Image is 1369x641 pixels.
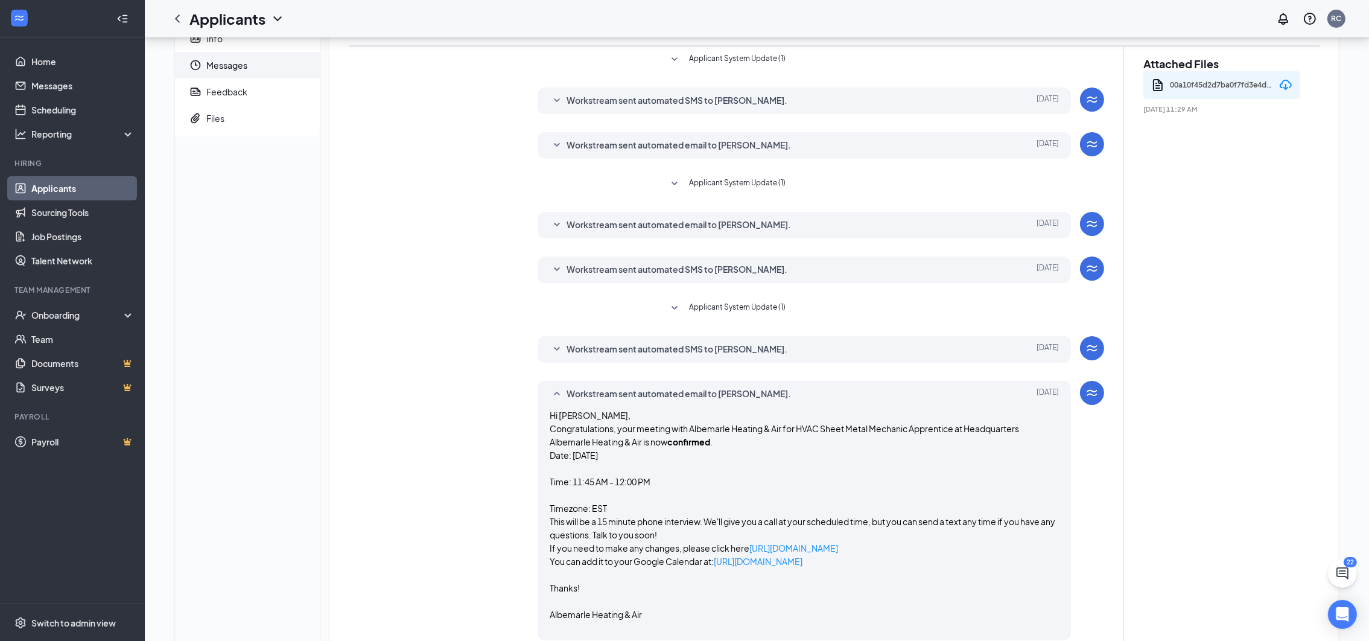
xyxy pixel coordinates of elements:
a: Home [31,49,135,74]
span: Workstream sent automated SMS to [PERSON_NAME]. [567,94,787,108]
svg: SmallChevronDown [667,53,682,67]
a: [URL][DOMAIN_NAME] [749,543,838,553]
svg: SmallChevronDown [550,263,564,277]
button: SmallChevronDownApplicant System Update (1) [667,177,786,191]
span: [DATE] [1037,387,1059,401]
svg: WorkstreamLogo [1085,386,1099,400]
svg: Download [1278,78,1293,92]
svg: WorkstreamLogo [1085,92,1099,107]
span: [DATE] [1037,138,1059,153]
p: This will be a 15 minute phone interview. We'll give you a call at your scheduled time, but you c... [550,515,1059,541]
svg: WorkstreamLogo [1085,341,1099,356]
svg: ChevronLeft [170,11,185,26]
svg: WorkstreamLogo [1085,261,1099,276]
div: Onboarding [31,309,124,321]
svg: WorkstreamLogo [1085,137,1099,151]
svg: SmallChevronDown [667,301,682,316]
span: Workstream sent automated SMS to [PERSON_NAME]. [567,263,787,277]
a: Applicants [31,176,135,200]
a: [URL][DOMAIN_NAME] [714,556,802,567]
a: ReportFeedback [175,78,320,105]
span: [DATE] [1037,342,1059,357]
span: Workstream sent automated email to [PERSON_NAME]. [567,218,791,232]
a: PaperclipFiles [175,105,320,132]
a: PayrollCrown [31,430,135,454]
svg: Settings [14,617,27,629]
button: ChatActive [1328,559,1357,588]
svg: Collapse [116,13,129,25]
div: 00a10f45d2d7ba0f7fd3e4d965c37023.pdf [1170,76,1275,94]
a: Scheduling [31,98,135,122]
span: Time: 11:45 AM - 12:00 PM Timezone: EST [550,409,1059,634]
svg: SmallChevronDown [550,138,564,153]
svg: ContactCard [189,33,202,45]
div: 22 [1344,557,1357,567]
span: [DATE] [1037,263,1059,277]
span: Workstream sent automated email to [PERSON_NAME]. [567,387,791,401]
a: Talent Network [31,249,135,273]
svg: Notifications [1276,11,1291,26]
svg: UserCheck [14,309,27,321]
a: ClockMessages [175,52,320,78]
span: Workstream sent automated email to [PERSON_NAME]. [567,138,791,153]
span: Applicant System Update (1) [690,53,786,67]
a: SurveysCrown [31,375,135,400]
a: Sourcing Tools [31,200,135,225]
div: Team Management [14,285,132,295]
svg: SmallChevronDown [550,94,564,108]
h4: Hi [PERSON_NAME], [550,409,1059,422]
div: Open Intercom Messenger [1328,600,1357,629]
div: Payroll [14,412,132,422]
p: You can add it to your Google Calendar at: [550,555,1059,568]
div: Feedback [206,86,247,98]
a: DocumentsCrown [31,351,135,375]
span: Messages [206,52,310,78]
svg: SmallChevronDown [667,177,682,191]
p: Date: [DATE] [550,448,1059,462]
svg: QuestionInfo [1303,11,1317,26]
a: Messages [31,74,135,98]
svg: Analysis [14,128,27,140]
div: RC [1332,13,1342,24]
svg: ChatActive [1335,566,1350,581]
svg: Paperclip [189,112,202,124]
svg: SmallChevronDown [550,342,564,357]
a: Team [31,327,135,351]
svg: SmallChevronUp [550,387,564,401]
b: confirmed [667,436,710,447]
span: [DATE] [1037,94,1059,108]
svg: WorkstreamLogo [13,12,25,24]
a: ContactCardInfo [175,25,320,52]
span: [DATE] 11:29 AM [1143,105,1300,113]
p: Congratulations, your meeting with Albemarle Heating & Air for HVAC Sheet Metal Mechanic Apprenti... [550,422,1059,448]
p: If you need to make any changes, please click here [550,541,1059,555]
h1: Applicants [189,8,265,29]
svg: Document [1151,78,1165,92]
span: [DATE] [1037,218,1059,232]
div: Info [206,33,223,45]
div: Hiring [14,158,132,168]
h2: Attached Files [1143,56,1300,71]
span: Applicant System Update (1) [690,301,786,316]
svg: Clock [189,59,202,71]
svg: Report [189,86,202,98]
div: Reporting [31,128,135,140]
svg: WorkstreamLogo [1085,217,1099,231]
p: Thanks! [550,581,1059,595]
span: Applicant System Update (1) [690,177,786,191]
svg: ChevronDown [270,11,285,26]
div: Files [206,112,224,124]
div: Switch to admin view [31,617,116,629]
p: Albemarle Heating & Air [550,608,1059,621]
button: SmallChevronDownApplicant System Update (1) [667,53,786,67]
a: Job Postings [31,225,135,249]
span: Workstream sent automated SMS to [PERSON_NAME]. [567,342,787,357]
button: SmallChevronDownApplicant System Update (1) [667,301,786,316]
svg: SmallChevronDown [550,218,564,232]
